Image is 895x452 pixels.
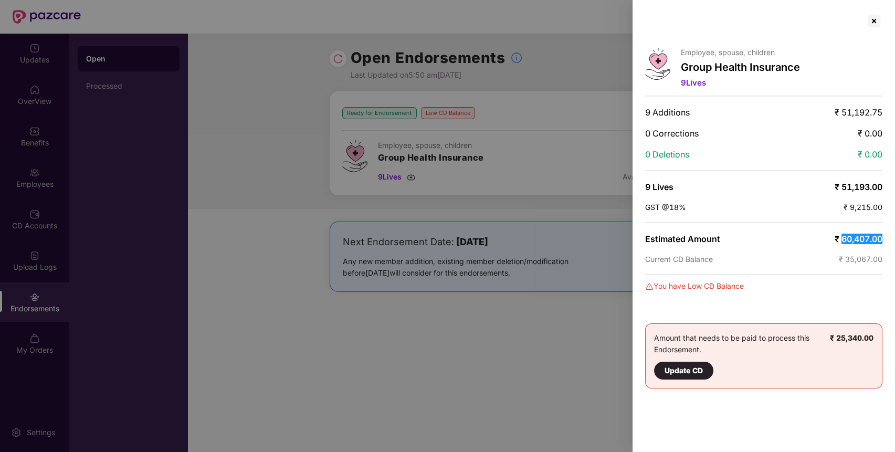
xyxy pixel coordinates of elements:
span: 0 Corrections [645,128,699,139]
div: You have Low CD Balance [645,280,882,292]
span: ₹ 9,215.00 [844,203,882,212]
span: 0 Deletions [645,149,689,160]
span: ₹ 0.00 [858,128,882,139]
img: svg+xml;base64,PHN2ZyB4bWxucz0iaHR0cDovL3d3dy53My5vcmcvMjAwMC9zdmciIHdpZHRoPSI0Ny43MTQiIGhlaWdodD... [645,48,670,80]
span: Current CD Balance [645,255,713,264]
p: Employee, spouse, children [681,48,800,57]
div: Amount that needs to be paid to process this Endorsement. [654,332,830,380]
span: ₹ 51,192.75 [835,107,882,118]
span: Estimated Amount [645,234,720,244]
span: ₹ 51,193.00 [835,182,882,192]
div: Update CD [665,365,703,376]
span: ₹ 60,407.00 [835,234,882,244]
span: GST @18% [645,203,686,212]
span: 9 Lives [645,182,673,192]
span: ₹ 35,067.00 [839,255,882,264]
span: 9 Lives [681,78,706,88]
span: ₹ 0.00 [858,149,882,160]
img: svg+xml;base64,PHN2ZyBpZD0iRGFuZ2VyLTMyeDMyIiB4bWxucz0iaHR0cDovL3d3dy53My5vcmcvMjAwMC9zdmciIHdpZH... [645,282,654,291]
span: 9 Additions [645,107,690,118]
p: Group Health Insurance [681,61,800,73]
b: ₹ 25,340.00 [830,333,873,342]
